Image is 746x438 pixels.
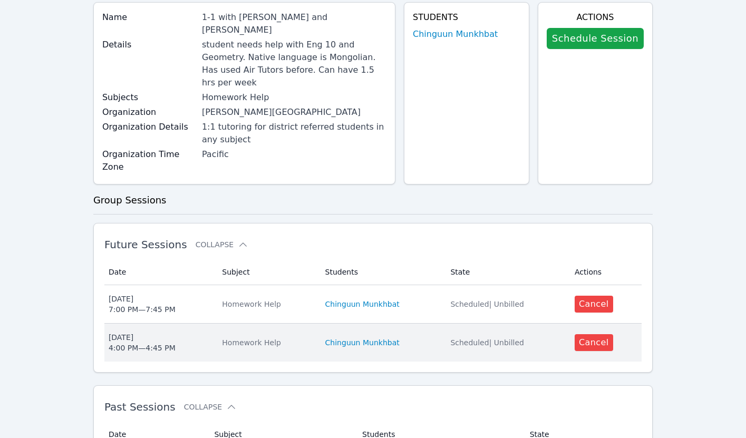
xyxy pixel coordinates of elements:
[444,259,568,285] th: State
[104,238,187,251] span: Future Sessions
[325,337,400,348] a: Chinguun Munkhbat
[104,285,642,324] tr: [DATE]7:00 PM—7:45 PMHomework HelpChinguun MunkhbatScheduled| UnbilledCancel
[202,11,386,36] div: 1-1 with [PERSON_NAME] and [PERSON_NAME]
[413,28,498,41] a: Chinguun Munkhbat
[575,296,613,313] button: Cancel
[202,121,386,146] div: 1:1 tutoring for district referred students in any subject
[109,294,176,315] div: [DATE] 7:00 PM — 7:45 PM
[450,300,524,308] span: Scheduled | Unbilled
[202,148,386,161] div: Pacific
[575,334,613,351] button: Cancel
[104,401,176,413] span: Past Sessions
[222,337,312,348] div: Homework Help
[547,11,644,24] h4: Actions
[104,259,216,285] th: Date
[547,28,644,49] a: Schedule Session
[184,402,237,412] button: Collapse
[216,259,318,285] th: Subject
[102,106,196,119] label: Organization
[196,239,248,250] button: Collapse
[202,106,386,119] div: [PERSON_NAME][GEOGRAPHIC_DATA]
[93,193,653,208] h3: Group Sessions
[102,11,196,24] label: Name
[102,121,196,133] label: Organization Details
[325,299,400,309] a: Chinguun Munkhbat
[202,38,386,89] div: student needs help with Eng 10 and Geometry. Native language is Mongolian. Has used Air Tutors be...
[450,338,524,347] span: Scheduled | Unbilled
[102,38,196,51] label: Details
[319,259,444,285] th: Students
[109,332,176,353] div: [DATE] 4:00 PM — 4:45 PM
[102,91,196,104] label: Subjects
[104,324,642,362] tr: [DATE]4:00 PM—4:45 PMHomework HelpChinguun MunkhbatScheduled| UnbilledCancel
[222,299,312,309] div: Homework Help
[568,259,642,285] th: Actions
[102,148,196,173] label: Organization Time Zone
[202,91,386,104] div: Homework Help
[413,11,520,24] h4: Students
